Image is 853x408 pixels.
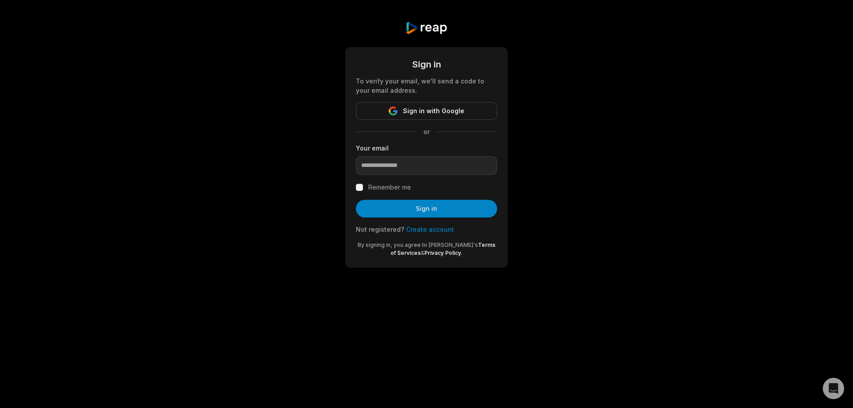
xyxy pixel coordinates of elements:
label: Remember me [368,182,411,193]
a: Create account [406,226,454,233]
div: Open Intercom Messenger [823,378,844,399]
button: Sign in with Google [356,102,497,120]
a: Terms of Services [391,242,495,256]
a: Privacy Policy [424,250,461,256]
span: Sign in with Google [403,106,464,116]
button: Sign in [356,200,497,218]
div: Sign in [356,58,497,71]
span: or [416,127,437,136]
span: . [461,250,462,256]
span: By signing in, you agree to [PERSON_NAME]'s [358,242,478,248]
span: & [421,250,424,256]
img: reap [405,21,447,35]
div: To verify your email, we'll send a code to your email address. [356,76,497,95]
label: Your email [356,143,497,153]
span: Not registered? [356,226,404,233]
